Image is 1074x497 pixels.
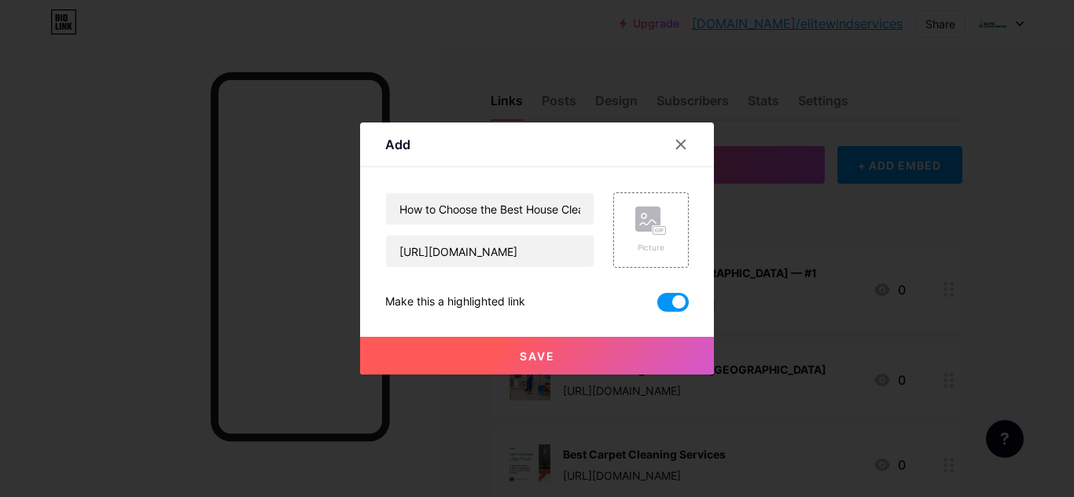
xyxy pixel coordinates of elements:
[520,349,555,363] span: Save
[386,193,594,225] input: Title
[360,337,714,375] button: Save
[385,135,410,154] div: Add
[385,293,525,312] div: Make this a highlighted link
[635,242,667,254] div: Picture
[386,236,594,267] input: URL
